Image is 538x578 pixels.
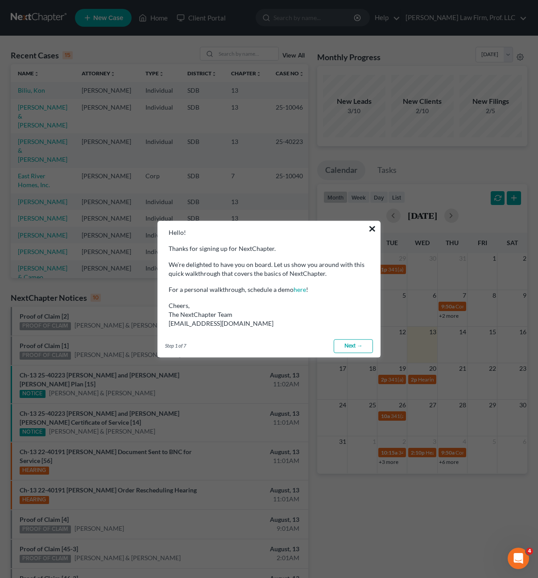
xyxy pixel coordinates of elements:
span: 4 [526,548,533,555]
div: Cheers, [169,301,369,328]
a: here [294,286,306,293]
iframe: Intercom live chat [508,548,529,569]
p: Thanks for signing up for NextChapter. [169,244,369,253]
button: × [368,221,377,236]
p: We’re delighted to have you on board. Let us show you around with this quick walkthrough that cov... [169,260,369,278]
div: The NextChapter Team [169,310,369,319]
span: Step 1 of 7 [165,342,186,349]
p: Hello! [169,228,369,237]
p: For a personal walkthrough, schedule a demo ! [169,285,369,294]
div: [EMAIL_ADDRESS][DOMAIN_NAME] [169,319,369,328]
a: Next → [334,339,373,353]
